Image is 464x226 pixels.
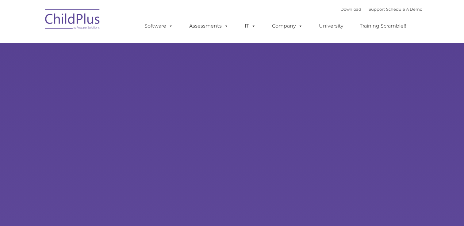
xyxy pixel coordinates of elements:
a: Schedule A Demo [386,7,422,12]
a: University [313,20,350,32]
a: Training Scramble!! [354,20,412,32]
a: Download [340,7,361,12]
a: Support [369,7,385,12]
a: Company [266,20,309,32]
a: Software [138,20,179,32]
img: ChildPlus by Procare Solutions [42,5,103,36]
a: Assessments [183,20,235,32]
font: | [340,7,422,12]
a: IT [239,20,262,32]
